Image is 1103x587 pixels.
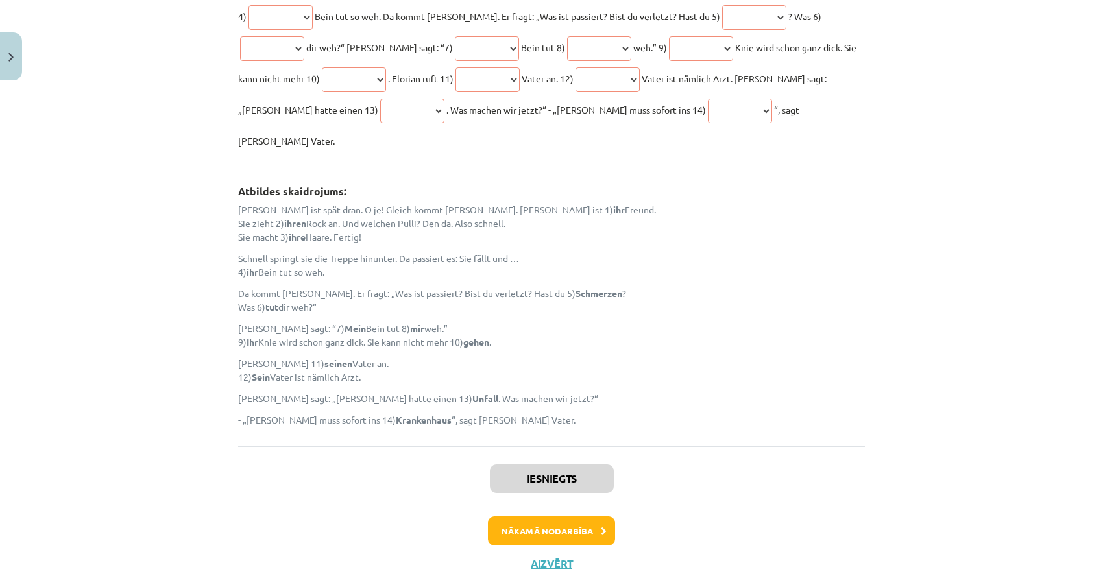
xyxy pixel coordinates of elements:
strong: Unfall [472,392,498,404]
p: - „[PERSON_NAME] muss sofort ins 14) “, sagt [PERSON_NAME] Vater. [238,413,865,427]
span: . Was machen wir jetzt?“ - „[PERSON_NAME] muss sofort ins 14) [446,104,706,115]
strong: Schmerzen [576,287,622,299]
img: icon-close-lesson-0947bae3869378f0d4975bcd49f059093ad1ed9edebbc8119c70593378902aed.svg [8,53,14,62]
p: [PERSON_NAME] sagt: “7) Bein tut 8) weh.” 9) Knie wird schon ganz dick. Sie kann nicht mehr 10) . [238,322,865,349]
strong: ihr [247,266,258,278]
button: Aizvērt [527,557,576,570]
span: weh.” 9) [633,42,667,53]
p: Schnell springt sie die Treppe hinunter. Da passiert es: Sie fällt und … 4) Bein tut so weh. [238,252,865,279]
strong: Sein [252,371,270,383]
p: [PERSON_NAME] 11) Vater an. 12) Vater ist nämlich Arzt. [238,357,865,384]
strong: gehen [463,336,489,348]
button: Iesniegts [490,464,614,493]
strong: Krankenhaus [396,414,452,425]
p: [PERSON_NAME] ist spät dran. O je! Gleich kommt [PERSON_NAME]. [PERSON_NAME] ist 1) Freund. Sie z... [238,203,865,244]
span: Bein tut 8) [521,42,565,53]
h3: Atbildes skaidrojums: [238,176,865,199]
span: Knie wird schon ganz dick. Sie kann nicht mehr 10) [238,42,856,84]
strong: seinen [324,357,352,369]
span: Bein tut so weh. Da kommt [PERSON_NAME]. Er fragt: „Was ist passiert? Bist du verletzt? Hast du 5) [315,10,720,22]
button: Nākamā nodarbība [488,516,615,546]
strong: mir [410,322,424,334]
span: Vater an. 12) [522,73,574,84]
span: ? Was 6) [788,10,821,22]
strong: tut [265,301,278,313]
strong: ihr [613,204,625,215]
strong: ihren [284,217,306,229]
span: “, sagt [PERSON_NAME] Vater. [238,104,799,147]
span: dir weh?“ [PERSON_NAME] sagt: “7) [306,42,453,53]
p: Da kommt [PERSON_NAME]. Er fragt: „Was ist passiert? Bist du verletzt? Hast du 5) ? Was 6) dir weh?“ [238,287,865,314]
strong: ihre [289,231,306,243]
strong: Ihr [247,336,258,348]
span: Vater ist nämlich Arzt. [PERSON_NAME] sagt: „[PERSON_NAME] hatte einen 13) [238,73,827,115]
strong: Mein [345,322,366,334]
p: [PERSON_NAME] sagt: „[PERSON_NAME] hatte einen 13) . Was machen wir jetzt?“ [238,392,865,405]
span: . Florian ruft 11) [388,73,454,84]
